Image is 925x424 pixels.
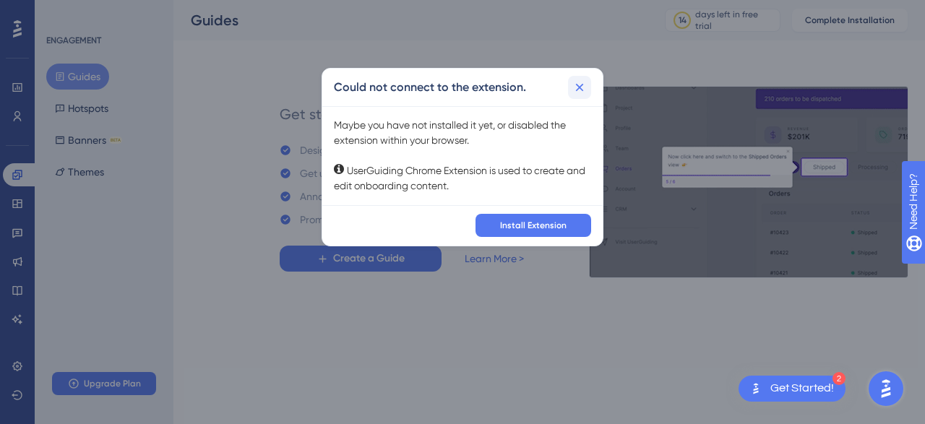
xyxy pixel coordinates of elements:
iframe: UserGuiding AI Assistant Launcher [864,367,908,410]
div: Maybe you have not installed it yet, or disabled the extension within your browser. UserGuiding C... [334,118,591,194]
span: Install Extension [500,220,567,231]
h2: Could not connect to the extension. [334,79,526,96]
div: Get Started! [770,381,834,397]
img: launcher-image-alternative-text [747,380,765,397]
div: 2 [832,372,846,385]
div: Open Get Started! checklist, remaining modules: 2 [739,376,846,402]
span: Need Help? [34,4,90,21]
